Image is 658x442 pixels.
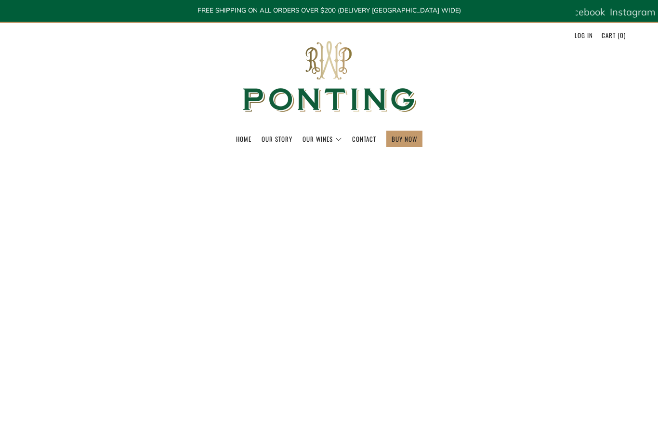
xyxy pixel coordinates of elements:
a: Instagram [610,2,656,22]
img: Ponting Wines [233,23,425,131]
span: Instagram [610,6,656,18]
a: BUY NOW [392,131,417,147]
a: Facebook [563,2,605,22]
a: Contact [352,131,376,147]
a: Log in [575,27,593,43]
a: Our Wines [303,131,342,147]
span: 0 [620,30,624,40]
span: Facebook [563,6,605,18]
a: Cart (0) [602,27,626,43]
a: Our Story [262,131,292,147]
a: Home [236,131,251,147]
